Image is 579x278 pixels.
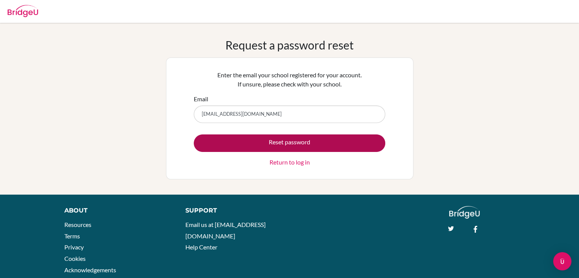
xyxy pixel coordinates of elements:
label: Email [194,94,208,104]
a: Email us at [EMAIL_ADDRESS][DOMAIN_NAME] [185,221,266,240]
a: Return to log in [270,158,310,167]
button: Reset password [194,134,385,152]
p: Enter the email your school registered for your account. If unsure, please check with your school. [194,70,385,89]
div: Open Intercom Messenger [553,252,571,270]
div: Support [185,206,281,215]
a: Resources [64,221,91,228]
a: Terms [64,232,80,240]
h1: Request a password reset [225,38,354,52]
a: Privacy [64,243,84,251]
a: Cookies [64,255,86,262]
div: About [64,206,168,215]
a: Help Center [185,243,217,251]
a: Acknowledgements [64,266,116,273]
img: logo_white@2x-f4f0deed5e89b7ecb1c2cc34c3e3d731f90f0f143d5ea2071677605dd97b5244.png [449,206,480,219]
img: Bridge-U [8,5,38,17]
